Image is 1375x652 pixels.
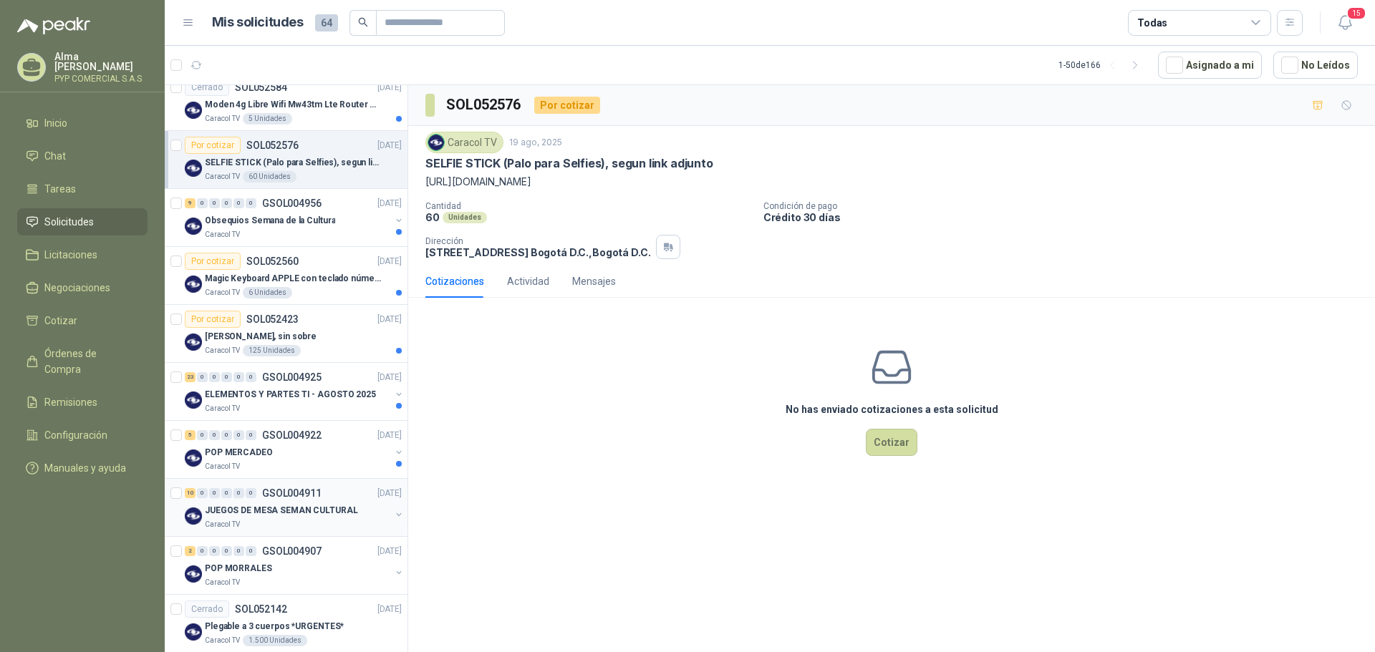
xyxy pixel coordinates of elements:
[44,247,97,263] span: Licitaciones
[197,546,208,556] div: 0
[205,156,383,170] p: SELFIE STICK (Palo para Selfies), segun link adjunto
[425,246,650,258] p: [STREET_ADDRESS] Bogotá D.C. , Bogotá D.C.
[54,74,148,83] p: PYP COMERCIAL S.A.S
[377,313,402,326] p: [DATE]
[315,14,338,31] span: 64
[235,604,287,614] p: SOL052142
[425,156,713,171] p: SELFIE STICK (Palo para Selfies), segun link adjunto
[377,487,402,500] p: [DATE]
[197,198,208,208] div: 0
[377,429,402,442] p: [DATE]
[197,488,208,498] div: 0
[205,388,376,402] p: ELEMENTOS Y PARTES TI - AGOSTO 2025
[185,449,202,467] img: Company Logo
[197,372,208,382] div: 0
[425,211,440,223] p: 60
[221,430,232,440] div: 0
[185,427,405,472] a: 5 0 0 0 0 0 GSOL004922[DATE] Company LogoPOP MERCADEOCaracol TV
[246,430,256,440] div: 0
[197,430,208,440] div: 0
[1158,52,1262,79] button: Asignado a mi
[205,98,383,112] p: Moden 4g Libre Wifi Mw43tm Lte Router Móvil Internet 5ghz
[377,81,402,94] p: [DATE]
[205,214,335,228] p: Obsequios Semana de la Cultura
[866,429,917,456] button: Cotizar
[443,212,487,223] div: Unidades
[44,280,110,296] span: Negociaciones
[185,195,405,240] a: 9 0 0 0 0 0 GSOL004956[DATE] Company LogoObsequios Semana de la CulturaCaracol TV
[205,272,383,286] p: Magic Keyboard APPLE con teclado númerico en Español Plateado
[205,113,240,125] p: Caracol TV
[205,577,240,588] p: Caracol TV
[1346,6,1366,20] span: 15
[1273,52,1358,79] button: No Leídos
[205,171,240,183] p: Caracol TV
[17,110,148,137] a: Inicio
[205,287,240,298] p: Caracol TV
[262,546,322,556] p: GSOL004907
[185,137,241,154] div: Por cotizar
[509,136,562,150] p: 19 ago, 2025
[262,488,322,498] p: GSOL004911
[233,372,244,382] div: 0
[377,139,402,152] p: [DATE]
[243,635,307,646] div: 1.500 Unidades
[17,274,148,301] a: Negociaciones
[262,198,322,208] p: GSOL004956
[233,488,244,498] div: 0
[243,287,292,298] div: 6 Unidades
[246,256,299,266] p: SOL052560
[507,273,549,289] div: Actividad
[212,12,304,33] h1: Mis solicitudes
[17,175,148,203] a: Tareas
[205,635,240,646] p: Caracol TV
[205,562,272,575] p: POP MORRALES
[235,82,287,92] p: SOL052584
[446,94,523,116] h3: SOL052576
[54,52,148,72] p: Alma [PERSON_NAME]
[44,214,94,230] span: Solicitudes
[377,545,402,558] p: [DATE]
[221,198,232,208] div: 0
[377,197,402,210] p: [DATE]
[763,201,1369,211] p: Condición de pago
[572,273,616,289] div: Mensajes
[185,102,202,119] img: Company Logo
[44,394,97,410] span: Remisiones
[185,372,196,382] div: 23
[205,620,344,633] p: Plegable a 3 cuerpos *URGENTES*
[44,427,107,443] span: Configuración
[185,369,405,414] a: 23 0 0 0 0 0 GSOL004925[DATE] Company LogoELEMENTOS Y PARTES TI - AGOSTO 2025Caracol TV
[425,236,650,246] p: Dirección
[534,97,600,114] div: Por cotizar
[185,488,196,498] div: 10
[185,391,202,409] img: Company Logo
[221,372,232,382] div: 0
[209,488,220,498] div: 0
[185,79,229,96] div: Cerrado
[44,148,66,164] span: Chat
[246,140,299,150] p: SOL052576
[185,160,202,177] img: Company Logo
[221,488,232,498] div: 0
[165,305,407,363] a: Por cotizarSOL052423[DATE] Company Logo[PERSON_NAME], sin sobreCaracol TV125 Unidades
[243,171,296,183] div: 60 Unidades
[165,73,407,131] a: CerradoSOL052584[DATE] Company LogoModen 4g Libre Wifi Mw43tm Lte Router Móvil Internet 5ghzCarac...
[205,345,240,356] p: Caracol TV
[17,307,148,334] a: Cotizar
[17,389,148,416] a: Remisiones
[44,346,134,377] span: Órdenes de Compra
[44,115,67,131] span: Inicio
[185,334,202,351] img: Company Logo
[185,546,196,556] div: 2
[185,253,241,270] div: Por cotizar
[262,430,322,440] p: GSOL004922
[786,402,998,417] h3: No has enviado cotizaciones a esta solicitud
[165,131,407,189] a: Por cotizarSOL052576[DATE] Company LogoSELFIE STICK (Palo para Selfies), segun link adjuntoCaraco...
[205,330,317,344] p: [PERSON_NAME], sin sobre
[209,372,220,382] div: 0
[243,113,292,125] div: 5 Unidades
[44,460,126,476] span: Manuales y ayuda
[233,546,244,556] div: 0
[185,542,405,588] a: 2 0 0 0 0 0 GSOL004907[DATE] Company LogoPOP MORRALESCaracol TV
